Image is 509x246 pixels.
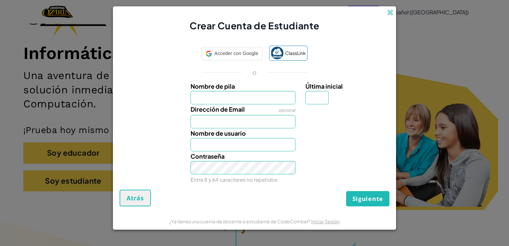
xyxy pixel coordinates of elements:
[120,190,151,206] button: Atrás
[285,48,306,58] span: ClassLink
[311,218,340,224] a: Iniciar Sesión
[278,108,295,113] span: opcional
[372,7,502,97] iframe: Diálogo de Acceder con Google
[127,194,144,202] span: Atrás
[346,191,389,206] button: Siguiente
[191,152,225,160] span: Contraseña
[253,68,256,76] p: o
[305,82,343,90] span: Última inicial
[215,49,258,58] span: Acceder con Google
[352,195,383,203] span: Siguiente
[271,47,283,59] img: classlink-logo-small.png
[191,105,245,113] span: Dirección de Email
[169,218,311,224] span: ¿Ya tienes una cuenta de docente o estudiante de CodeCombat?
[191,129,246,137] span: Nombre de usuario
[191,82,235,90] span: Nombre de pila
[190,20,319,31] span: Crear Cuenta de Estudiante
[202,47,262,60] div: Acceder con Google
[191,176,277,183] small: Entre 8 y 64 caracteres no repetidos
